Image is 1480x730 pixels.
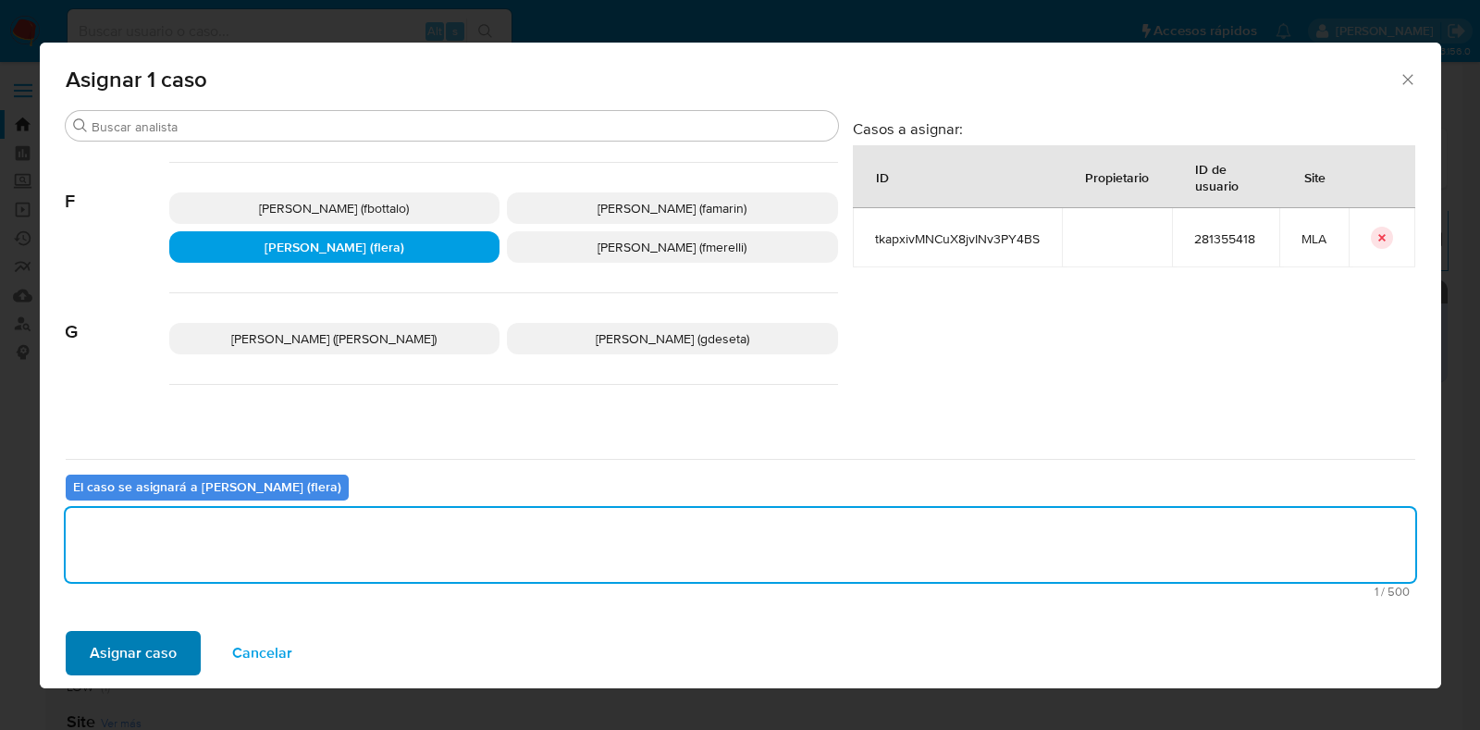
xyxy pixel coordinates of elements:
span: [PERSON_NAME] (flera) [265,238,404,256]
span: Máximo 500 caracteres [71,586,1410,598]
span: [PERSON_NAME] (fbottalo) [259,199,409,217]
span: [PERSON_NAME] ([PERSON_NAME]) [231,329,437,348]
div: assign-modal [40,43,1441,688]
span: [PERSON_NAME] (famarin) [598,199,746,217]
div: [PERSON_NAME] (famarin) [507,192,838,224]
span: G [66,293,169,343]
div: Site [1282,155,1348,199]
div: ID de usuario [1173,146,1278,207]
button: icon-button [1371,227,1393,249]
div: [PERSON_NAME] (fmerelli) [507,231,838,263]
span: I [66,385,169,435]
button: Buscar [73,118,88,133]
span: 281355418 [1194,230,1257,247]
input: Buscar analista [92,118,831,135]
span: MLA [1301,230,1326,247]
div: Propietario [1063,155,1171,199]
div: [PERSON_NAME] (fbottalo) [169,192,500,224]
span: Cancelar [232,633,292,674]
span: [PERSON_NAME] (fmerelli) [598,238,746,256]
div: [PERSON_NAME] (gdeseta) [507,323,838,354]
button: Cerrar ventana [1399,70,1415,87]
span: Asignar 1 caso [66,68,1400,91]
span: [PERSON_NAME] (gdeseta) [596,329,749,348]
div: ID [854,155,911,199]
span: F [66,163,169,213]
button: Asignar caso [66,631,201,675]
b: El caso se asignará a [PERSON_NAME] (flera) [73,477,341,496]
h3: Casos a asignar: [853,119,1415,138]
span: tkapxivMNCuX8jvINv3PY4BS [875,230,1040,247]
span: Asignar caso [90,633,177,674]
div: [PERSON_NAME] (flera) [169,231,500,263]
div: [PERSON_NAME] ([PERSON_NAME]) [169,323,500,354]
button: Cancelar [208,631,316,675]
